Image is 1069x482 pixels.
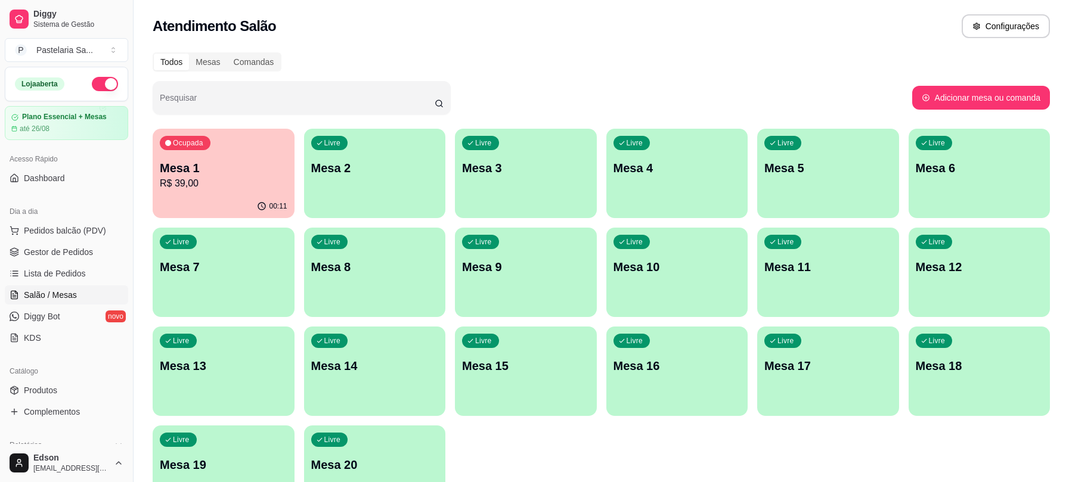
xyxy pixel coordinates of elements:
p: Mesa 2 [311,160,439,176]
button: LivreMesa 10 [606,228,748,317]
span: Diggy [33,9,123,20]
button: LivreMesa 18 [909,326,1051,416]
p: Livre [173,435,190,444]
p: R$ 39,00 [160,176,287,191]
p: Mesa 3 [462,160,590,176]
button: Alterar Status [92,77,118,91]
button: LivreMesa 13 [153,326,295,416]
a: DiggySistema de Gestão [5,5,128,33]
div: Comandas [227,54,281,70]
p: 00:11 [269,201,287,211]
p: Livre [324,138,341,148]
a: Gestor de Pedidos [5,242,128,262]
span: Lista de Pedidos [24,268,86,279]
button: Adicionar mesa ou comanda [912,86,1050,110]
button: LivreMesa 12 [909,228,1051,317]
button: LivreMesa 16 [606,326,748,416]
article: até 26/08 [20,124,49,133]
p: Mesa 14 [311,357,439,374]
p: Mesa 8 [311,259,439,275]
p: Livre [777,138,794,148]
button: Configurações [962,14,1050,38]
p: Livre [324,237,341,247]
p: Mesa 19 [160,456,287,473]
div: Loja aberta [15,77,64,91]
button: LivreMesa 11 [757,228,899,317]
a: Salão / Mesas [5,285,128,304]
a: Dashboard [5,169,128,188]
button: LivreMesa 4 [606,129,748,218]
p: Livre [475,336,492,346]
span: P [15,44,27,56]
div: Acesso Rápido [5,150,128,169]
p: Livre [173,336,190,346]
div: Catálogo [5,362,128,381]
button: LivreMesa 9 [455,228,597,317]
button: LivreMesa 17 [757,326,899,416]
span: Gestor de Pedidos [24,246,93,258]
div: Pastelaria Sa ... [36,44,93,56]
a: Lista de Pedidos [5,264,128,283]
span: Diggy Bot [24,310,60,322]
p: Livre [324,336,341,346]
p: Mesa 20 [311,456,439,473]
button: Edson[EMAIL_ADDRESS][DOMAIN_NAME] [5,449,128,477]
p: Livre [627,336,643,346]
p: Mesa 17 [764,357,892,374]
p: Mesa 15 [462,357,590,374]
span: Edson [33,453,109,464]
p: Ocupada [173,138,203,148]
div: Todos [154,54,189,70]
p: Livre [777,336,794,346]
button: Select a team [5,38,128,62]
a: Produtos [5,381,128,400]
p: Mesa 5 [764,160,892,176]
p: Mesa 10 [613,259,741,275]
p: Livre [173,237,190,247]
a: KDS [5,328,128,347]
span: Relatórios [10,440,42,450]
button: LivreMesa 3 [455,129,597,218]
button: LivreMesa 8 [304,228,446,317]
span: Pedidos balcão (PDV) [24,225,106,237]
p: Livre [475,138,492,148]
p: Mesa 13 [160,357,287,374]
p: Mesa 6 [916,160,1043,176]
h2: Atendimento Salão [153,17,276,36]
a: Complementos [5,402,128,421]
button: LivreMesa 2 [304,129,446,218]
div: Dia a dia [5,202,128,221]
span: Complementos [24,406,80,418]
p: Mesa 9 [462,259,590,275]
button: LivreMesa 6 [909,129,1051,218]
p: Livre [777,237,794,247]
p: Mesa 12 [916,259,1043,275]
button: LivreMesa 15 [455,326,597,416]
button: Pedidos balcão (PDV) [5,221,128,240]
input: Pesquisar [160,97,435,108]
p: Livre [324,435,341,444]
p: Livre [627,237,643,247]
p: Livre [627,138,643,148]
p: Mesa 18 [916,357,1043,374]
p: Mesa 11 [764,259,892,275]
p: Mesa 1 [160,160,287,176]
p: Livre [929,237,946,247]
p: Livre [929,336,946,346]
span: KDS [24,332,41,344]
button: OcupadaMesa 1R$ 39,0000:11 [153,129,295,218]
p: Mesa 16 [613,357,741,374]
span: Salão / Mesas [24,289,77,301]
span: Dashboard [24,172,65,184]
div: Mesas [189,54,227,70]
a: Plano Essencial + Mesasaté 26/08 [5,106,128,140]
span: Sistema de Gestão [33,20,123,29]
button: LivreMesa 14 [304,326,446,416]
span: Produtos [24,384,57,396]
p: Mesa 4 [613,160,741,176]
p: Livre [475,237,492,247]
span: [EMAIL_ADDRESS][DOMAIN_NAME] [33,464,109,473]
p: Livre [929,138,946,148]
a: Diggy Botnovo [5,307,128,326]
button: LivreMesa 7 [153,228,295,317]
